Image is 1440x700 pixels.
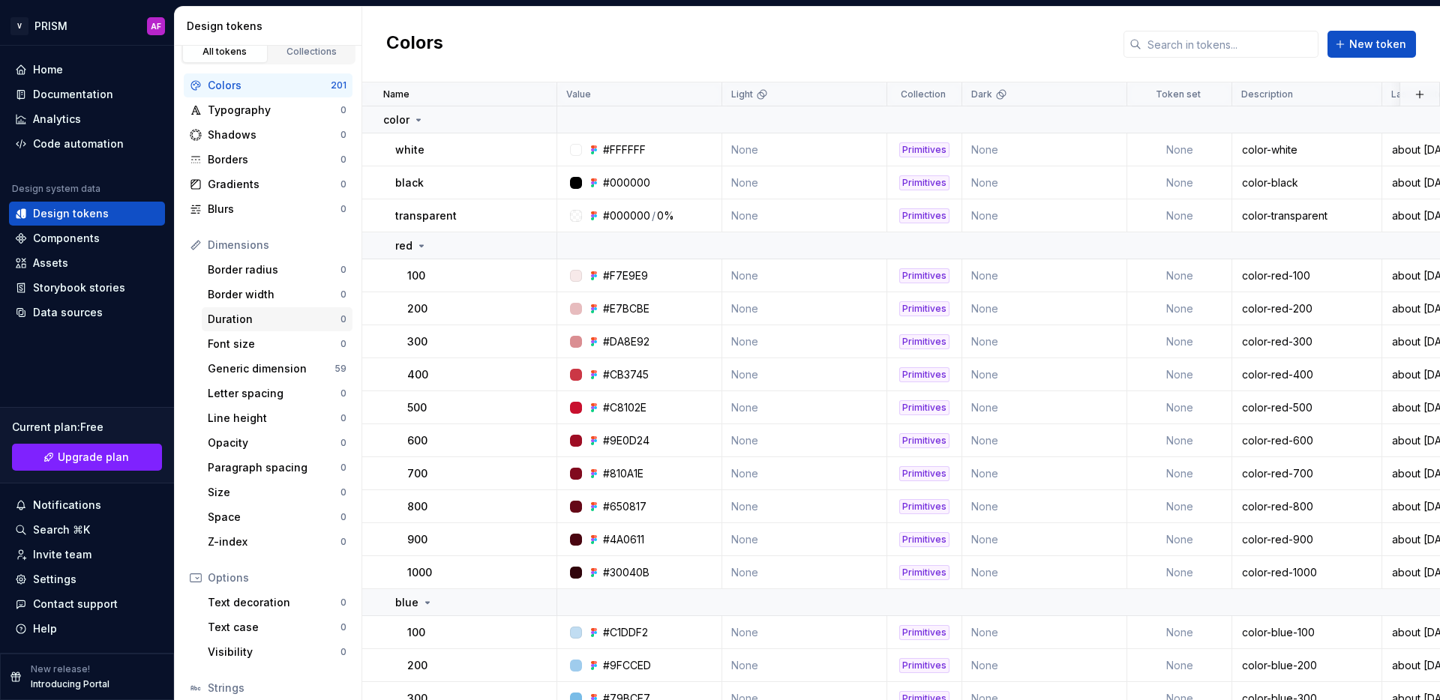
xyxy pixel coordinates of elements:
div: Primitives [899,565,949,580]
div: #FFFFFF [603,142,646,157]
div: Components [33,231,100,246]
div: Duration [208,312,340,327]
td: None [1127,391,1232,424]
td: None [1127,259,1232,292]
div: Primitives [899,268,949,283]
div: Letter spacing [208,386,340,401]
div: Primitives [899,334,949,349]
p: blue [395,595,418,610]
div: Design system data [12,183,100,195]
div: Z-index [208,534,340,549]
p: 400 [407,367,428,382]
div: 0 [340,387,346,399]
a: Z-index0 [202,530,352,554]
div: Help [33,621,57,636]
button: Help [9,617,165,641]
td: None [1127,490,1232,523]
td: None [962,457,1127,490]
div: 0 [340,203,346,215]
div: Borders [208,152,340,167]
div: Primitives [899,499,949,514]
div: / [652,208,655,223]
div: 0 [340,511,346,523]
div: 0 [340,104,346,116]
div: Colors [208,78,331,93]
p: 300 [407,334,427,349]
div: Collections [274,46,349,58]
p: 700 [407,466,427,481]
div: Primitives [899,466,949,481]
div: Design tokens [33,206,109,221]
p: Token set [1156,88,1201,100]
a: Paragraph spacing0 [202,456,352,480]
div: Dimensions [208,238,346,253]
div: Search ⌘K [33,522,90,537]
td: None [1127,556,1232,589]
div: Documentation [33,87,113,102]
div: color-red-200 [1233,301,1381,316]
div: 0 [340,289,346,301]
p: Description [1241,88,1293,100]
div: 0 [340,621,346,633]
p: 500 [407,400,427,415]
div: Opacity [208,435,340,450]
div: 0 [340,264,346,276]
td: None [1127,166,1232,199]
td: None [1127,523,1232,556]
div: #810A1E [603,466,643,481]
div: 0 [340,313,346,325]
a: Space0 [202,505,352,529]
a: Settings [9,567,165,591]
td: None [1127,325,1232,358]
div: Space [208,510,340,525]
button: Contact support [9,592,165,616]
div: Primitives [899,208,949,223]
a: Invite team [9,543,165,567]
div: #F7E9E9 [603,268,648,283]
p: white [395,142,424,157]
a: Data sources [9,301,165,325]
div: V [10,17,28,35]
div: 0 [340,597,346,609]
div: 0 [340,129,346,141]
td: None [962,325,1127,358]
div: #DA8E92 [603,334,649,349]
div: Options [208,570,346,585]
div: Primitives [899,367,949,382]
div: Primitives [899,175,949,190]
p: 800 [407,499,427,514]
p: 900 [407,532,427,547]
td: None [722,424,887,457]
div: Primitives [899,532,949,547]
p: 200 [407,301,427,316]
div: Blurs [208,202,340,217]
td: None [962,391,1127,424]
div: Strings [208,681,346,696]
div: color-red-700 [1233,466,1381,481]
div: Notifications [33,498,101,513]
div: Generic dimension [208,361,334,376]
div: Paragraph spacing [208,460,340,475]
div: AF [151,20,161,32]
td: None [962,424,1127,457]
a: Letter spacing0 [202,381,352,405]
div: #9FCCED [603,658,651,673]
a: Assets [9,251,165,275]
div: color-blue-100 [1233,625,1381,640]
td: None [722,292,887,325]
span: Upgrade plan [58,450,129,465]
td: None [1127,133,1232,166]
a: Generic dimension59 [202,357,352,381]
div: Code automation [33,136,124,151]
div: 0 [340,412,346,424]
div: #9E0D24 [603,433,649,448]
div: Shadows [208,127,340,142]
div: Assets [33,256,68,271]
div: #CB3745 [603,367,649,382]
div: Primitives [899,400,949,415]
div: Border width [208,287,340,302]
div: #4A0611 [603,532,644,547]
td: None [722,358,887,391]
div: Primitives [899,142,949,157]
div: Data sources [33,305,103,320]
